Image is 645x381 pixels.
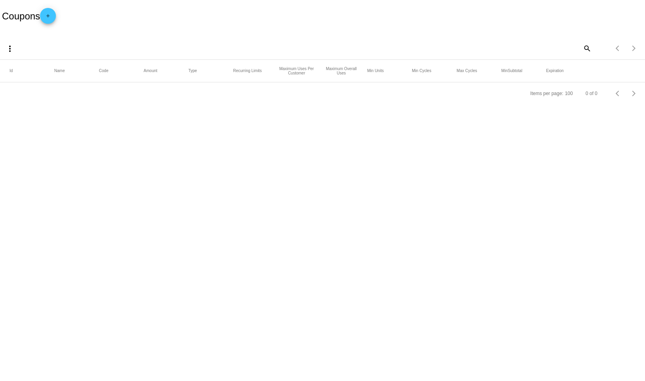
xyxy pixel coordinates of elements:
button: Change sorting for CustomerConversionLimits [278,67,316,75]
mat-icon: search [582,42,591,54]
button: Change sorting for Name [54,69,65,73]
button: Change sorting for MaxCycles [457,69,477,73]
mat-icon: add [43,13,53,23]
button: Change sorting for DiscountType [188,69,197,73]
button: Previous page [610,86,626,101]
div: 100 [565,91,573,96]
button: Change sorting for Code [99,69,109,73]
div: Items per page: [530,91,563,96]
button: Change sorting for Amount [144,69,157,73]
mat-icon: more_vert [5,44,15,53]
div: 0 of 0 [586,91,597,96]
button: Change sorting for MinSubtotal [501,69,523,73]
button: Change sorting for RecurringLimits [233,69,262,73]
button: Previous page [610,40,626,56]
button: Next page [626,40,642,56]
button: Change sorting for MinUnits [367,69,384,73]
button: Change sorting for MinCycles [412,69,431,73]
button: Next page [626,86,642,101]
button: Change sorting for Id [10,69,13,73]
button: Change sorting for SiteConversionLimits [322,67,360,75]
button: Change sorting for ExpirationDate [546,69,563,73]
h2: Coupons [2,8,56,24]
